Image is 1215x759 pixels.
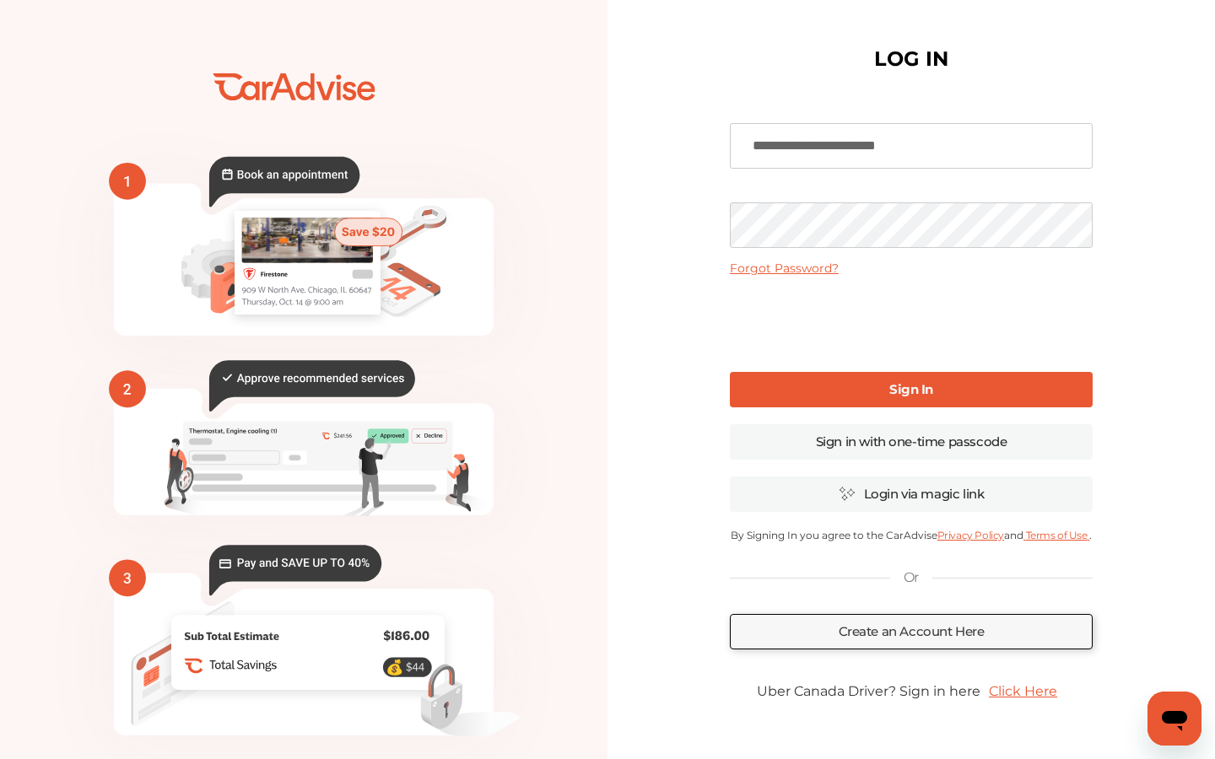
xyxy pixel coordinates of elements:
a: Sign In [730,372,1093,407]
a: Create an Account Here [730,614,1093,649]
a: Click Here [980,675,1066,708]
img: magic_icon.32c66aac.svg [839,486,856,502]
b: Sign In [889,381,933,397]
span: Uber Canada Driver? Sign in here [757,683,980,699]
p: Or [904,568,919,587]
iframe: Button to launch messaging window [1147,692,1201,746]
a: Privacy Policy [937,529,1004,541]
p: By Signing In you agree to the CarAdvise and . [730,529,1093,541]
a: Forgot Password? [730,261,839,276]
a: Login via magic link [730,476,1093,512]
text: 💰 [386,659,404,676]
a: Sign in with one-time passcode [730,424,1093,460]
a: Terms of Use [1023,529,1089,541]
iframe: reCAPTCHA [783,289,1039,355]
h1: LOG IN [874,51,948,67]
